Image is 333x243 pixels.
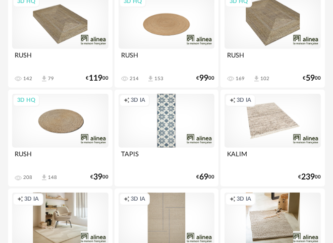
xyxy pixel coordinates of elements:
[154,76,163,82] div: 153
[130,76,139,82] div: 214
[124,97,130,104] span: Creation icon
[303,75,321,82] div: € 00
[24,196,39,203] span: 3D IA
[220,90,325,187] a: Creation icon 3D IA KALIM €23900
[40,174,48,181] span: Download icon
[237,97,251,104] span: 3D IA
[199,174,208,180] span: 69
[23,76,32,82] div: 142
[253,75,260,83] span: Download icon
[90,174,108,180] div: € 00
[119,49,215,69] div: RUSH
[48,76,54,82] div: 79
[147,75,154,83] span: Download icon
[196,174,214,180] div: € 00
[131,97,145,104] span: 3D IA
[48,174,57,180] div: 148
[115,90,219,187] a: Creation icon 3D IA TAPIS €6900
[23,174,32,180] div: 208
[12,49,108,69] div: RUSH
[301,174,315,180] span: 239
[13,94,40,107] div: 3D HQ
[237,196,251,203] span: 3D IA
[260,76,269,82] div: 102
[86,75,108,82] div: € 00
[236,76,245,82] div: 169
[8,90,113,187] a: 3D HQ RUSH 208 Download icon 148 €3900
[119,148,215,168] div: TAPIS
[89,75,102,82] span: 119
[12,148,108,168] div: RUSH
[225,49,321,69] div: RUSH
[17,196,23,203] span: Creation icon
[199,75,208,82] span: 99
[298,174,321,180] div: € 00
[93,174,102,180] span: 39
[306,75,315,82] span: 59
[230,97,236,104] span: Creation icon
[40,75,48,83] span: Download icon
[124,196,130,203] span: Creation icon
[196,75,214,82] div: € 00
[230,196,236,203] span: Creation icon
[131,196,145,203] span: 3D IA
[225,148,321,168] div: KALIM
